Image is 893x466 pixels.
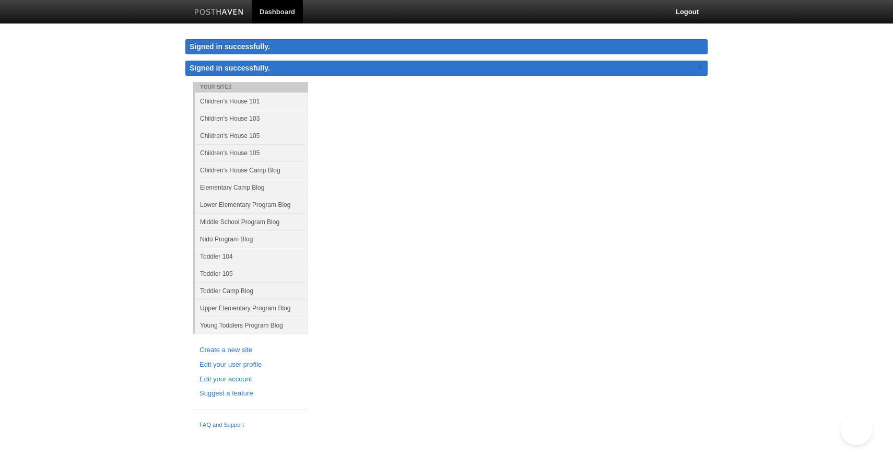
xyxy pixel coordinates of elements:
a: Middle School Program Blog [195,213,308,230]
a: × [696,61,705,74]
a: Suggest a feature [199,388,302,399]
a: Toddler 104 [195,248,308,265]
div: Signed in successfully. [185,39,708,54]
a: Lower Elementary Program Blog [195,196,308,213]
a: Elementary Camp Blog [195,179,308,196]
a: Nido Program Blog [195,230,308,248]
img: Posthaven-bar [194,9,244,17]
a: FAQ and Support [199,421,302,430]
a: Children's House 105 [195,144,308,161]
a: Edit your user profile [199,359,302,370]
a: Young Toddlers Program Blog [195,317,308,334]
a: Children's House 101 [195,92,308,110]
a: Toddler 105 [195,265,308,282]
a: Edit your account [199,374,302,385]
a: Toddler Camp Blog [195,282,308,299]
span: Signed in successfully. [190,64,270,72]
a: Children's House 105 [195,127,308,144]
a: Children's House 103 [195,110,308,127]
a: Children's House Camp Blog [195,161,308,179]
li: Your Sites [193,82,308,92]
a: Upper Elementary Program Blog [195,299,308,317]
iframe: Help Scout Beacon - Open [841,414,872,445]
a: Create a new site [199,345,302,356]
